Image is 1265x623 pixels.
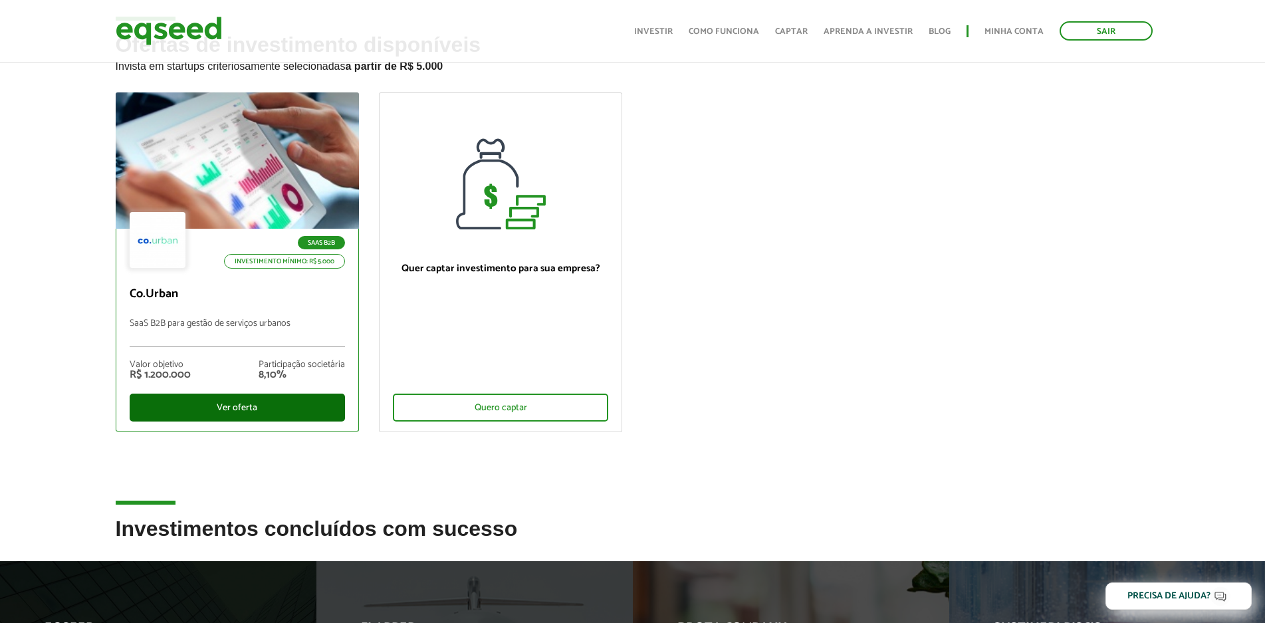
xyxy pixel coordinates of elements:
a: SaaS B2B Investimento mínimo: R$ 5.000 Co.Urban SaaS B2B para gestão de serviços urbanos Valor ob... [116,92,359,432]
img: EqSeed [116,13,222,49]
p: SaaS B2B [298,236,345,249]
h2: Investimentos concluídos com sucesso [116,517,1150,561]
p: Investimento mínimo: R$ 5.000 [224,254,345,269]
p: Co.Urban [130,287,345,302]
a: Investir [634,27,673,36]
p: Invista em startups criteriosamente selecionadas [116,57,1150,72]
a: Minha conta [984,27,1044,36]
a: Quer captar investimento para sua empresa? Quero captar [379,92,622,432]
div: Participação societária [259,360,345,370]
div: R$ 1.200.000 [130,370,191,380]
p: Quer captar investimento para sua empresa? [393,263,608,275]
a: Captar [775,27,808,36]
h2: Ofertas de investimento disponíveis [116,33,1150,92]
div: Valor objetivo [130,360,191,370]
p: SaaS B2B para gestão de serviços urbanos [130,318,345,347]
div: 8,10% [259,370,345,380]
a: Aprenda a investir [824,27,913,36]
strong: a partir de R$ 5.000 [346,61,443,72]
a: Blog [929,27,951,36]
a: Sair [1060,21,1153,41]
div: Quero captar [393,394,608,422]
div: Ver oferta [130,394,345,422]
a: Como funciona [689,27,759,36]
